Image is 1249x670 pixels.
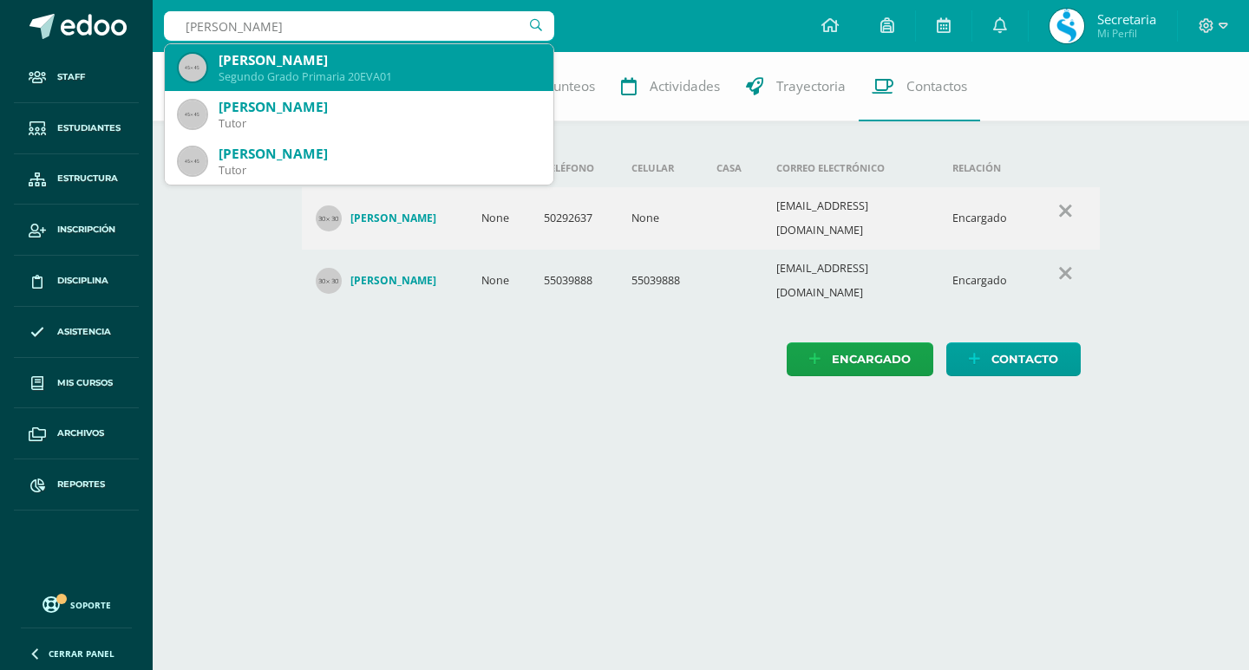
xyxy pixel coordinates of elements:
[530,149,618,187] th: Teléfono
[14,52,139,103] a: Staff
[164,11,554,41] input: Busca un usuario...
[219,163,539,178] div: Tutor
[57,223,115,237] span: Inscripción
[57,274,108,288] span: Disciplina
[316,268,342,294] img: 30x30
[530,250,618,312] td: 55039888
[762,187,939,250] td: [EMAIL_ADDRESS][DOMAIN_NAME]
[776,77,846,95] span: Trayectoria
[316,268,454,294] a: [PERSON_NAME]
[1097,10,1156,28] span: Secretaria
[468,250,530,312] td: None
[57,172,118,185] span: Estructura
[991,343,1058,375] span: Contacto
[57,70,85,84] span: Staff
[618,250,703,312] td: 55039888
[530,187,618,250] td: 50292637
[179,54,206,81] img: 45x45
[350,211,436,225] h4: [PERSON_NAME]
[14,256,139,307] a: Disciplina
[57,426,104,440] span: Archivos
[316,205,342,231] img: 30x30
[946,342,1081,376] a: Contacto
[179,147,206,175] img: 45x45
[938,250,1030,312] td: Encargado
[762,250,939,312] td: [EMAIL_ADDRESS][DOMAIN_NAME]
[219,116,539,131] div: Tutor
[1050,9,1084,43] img: 7ca4a2cca2c7d0437e787d4b01e06a03.png
[14,205,139,256] a: Inscripción
[14,459,139,511] a: Reportes
[938,187,1030,250] td: Encargado
[57,376,113,390] span: Mis cursos
[219,51,539,69] div: [PERSON_NAME]
[787,342,933,376] a: Encargado
[14,154,139,205] a: Estructura
[608,52,733,121] a: Actividades
[57,478,105,491] span: Reportes
[618,149,703,187] th: Celular
[14,408,139,459] a: Archivos
[733,52,859,121] a: Trayectoria
[762,149,939,187] th: Correo electrónico
[179,101,206,128] img: 45x45
[70,599,111,611] span: Soporte
[350,274,436,288] h4: [PERSON_NAME]
[938,149,1030,187] th: Relación
[618,187,703,250] td: None
[546,77,595,95] span: Punteos
[703,149,762,187] th: Casa
[49,647,114,660] span: Cerrar panel
[14,358,139,409] a: Mis cursos
[316,205,454,231] a: [PERSON_NAME]
[57,325,111,339] span: Asistencia
[219,69,539,84] div: Segundo Grado Primaria 20EVA01
[468,187,530,250] td: None
[14,103,139,154] a: Estudiantes
[832,343,911,375] span: Encargado
[650,77,720,95] span: Actividades
[859,52,980,121] a: Contactos
[57,121,121,135] span: Estudiantes
[219,98,539,116] div: [PERSON_NAME]
[14,307,139,358] a: Asistencia
[906,77,967,95] span: Contactos
[219,145,539,163] div: [PERSON_NAME]
[21,592,132,615] a: Soporte
[1097,26,1156,41] span: Mi Perfil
